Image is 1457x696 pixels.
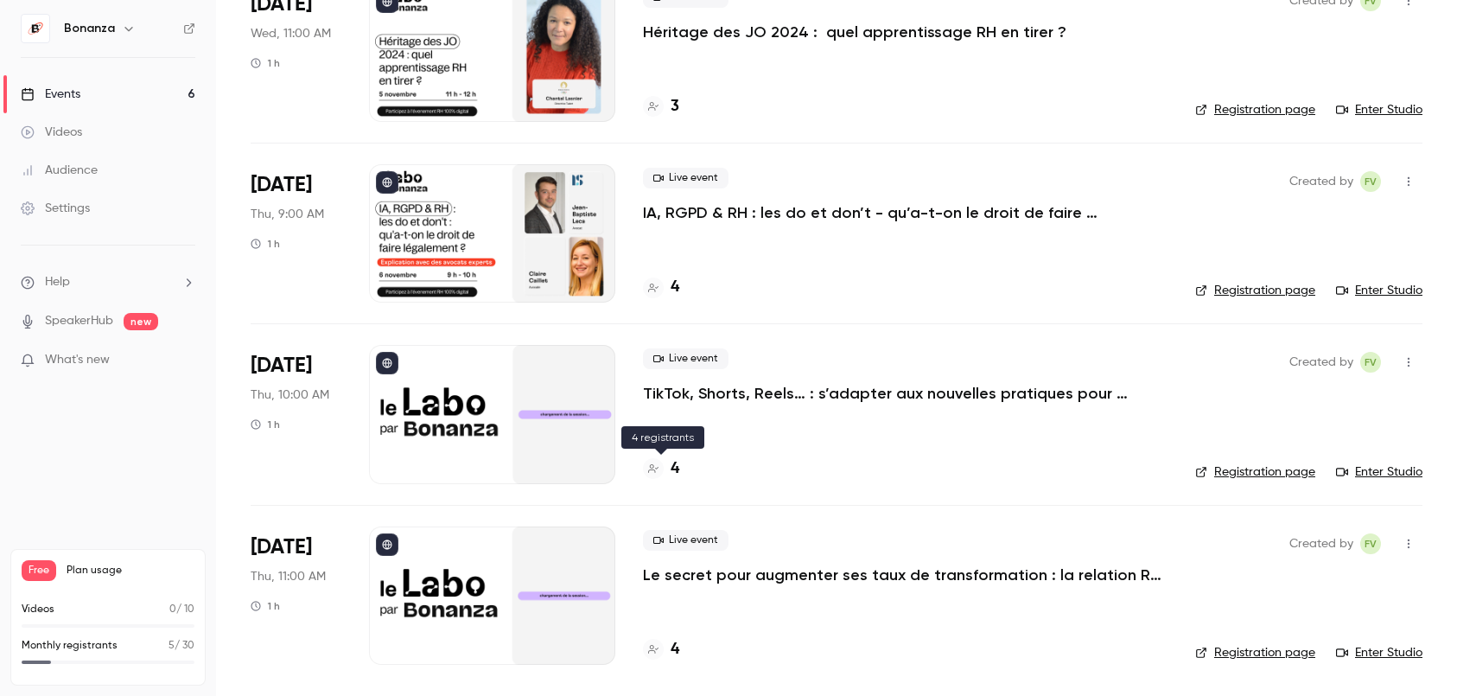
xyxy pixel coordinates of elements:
[1289,533,1353,554] span: Created by
[21,273,195,291] li: help-dropdown-opener
[1336,644,1422,661] a: Enter Studio
[45,351,110,369] span: What's new
[124,313,158,330] span: new
[643,22,1066,42] a: Héritage des JO 2024 : quel apprentissage RH en tirer ?
[45,312,113,330] a: SpeakerHub
[671,95,679,118] h4: 3
[1195,463,1315,481] a: Registration page
[1289,171,1353,192] span: Created by
[251,386,329,404] span: Thu, 10:00 AM
[671,457,679,481] h4: 4
[64,20,115,37] h6: Bonanza
[251,418,280,431] div: 1 h
[1365,171,1377,192] span: FV
[45,273,70,291] span: Help
[21,124,82,141] div: Videos
[251,171,312,199] span: [DATE]
[21,86,80,103] div: Events
[251,25,331,42] span: Wed, 11:00 AM
[251,527,341,665] div: Nov 6 Thu, 11:00 AM (Europe/Paris)
[671,638,679,661] h4: 4
[251,164,341,303] div: Nov 6 Thu, 9:00 AM (Europe/Paris)
[251,533,312,561] span: [DATE]
[1360,533,1381,554] span: Fabio Vilarinho
[251,206,324,223] span: Thu, 9:00 AM
[22,638,118,654] p: Monthly registrants
[251,352,312,380] span: [DATE]
[22,560,56,581] span: Free
[169,641,175,651] span: 5
[1336,101,1422,118] a: Enter Studio
[643,168,728,188] span: Live event
[22,15,49,42] img: Bonanza
[671,276,679,299] h4: 4
[643,383,1161,404] a: TikTok, Shorts, Reels… : s’adapter aux nouvelles pratiques pour recruter & attirer
[643,276,679,299] a: 4
[251,599,280,613] div: 1 h
[21,200,90,217] div: Settings
[643,202,1161,223] a: IA, RGPD & RH : les do et don’t - qu’a-t-on le droit de faire légalement ?
[1336,463,1422,481] a: Enter Studio
[251,56,280,70] div: 1 h
[643,565,1161,585] a: Le secret pour augmenter ses taux de transformation : la relation RH x Manager
[169,602,194,617] p: / 10
[643,348,728,369] span: Live event
[1195,644,1315,661] a: Registration page
[1336,282,1422,299] a: Enter Studio
[21,162,98,179] div: Audience
[251,568,326,585] span: Thu, 11:00 AM
[169,638,194,654] p: / 30
[643,95,679,118] a: 3
[1360,352,1381,373] span: Fabio Vilarinho
[175,353,195,368] iframe: Noticeable Trigger
[1365,352,1377,373] span: FV
[1289,352,1353,373] span: Created by
[643,457,679,481] a: 4
[643,638,679,661] a: 4
[169,604,176,615] span: 0
[1195,101,1315,118] a: Registration page
[251,345,341,483] div: Nov 6 Thu, 10:00 AM (Europe/Paris)
[251,237,280,251] div: 1 h
[22,602,54,617] p: Videos
[1365,533,1377,554] span: FV
[1360,171,1381,192] span: Fabio Vilarinho
[643,530,728,551] span: Live event
[1195,282,1315,299] a: Registration page
[67,564,194,578] span: Plan usage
